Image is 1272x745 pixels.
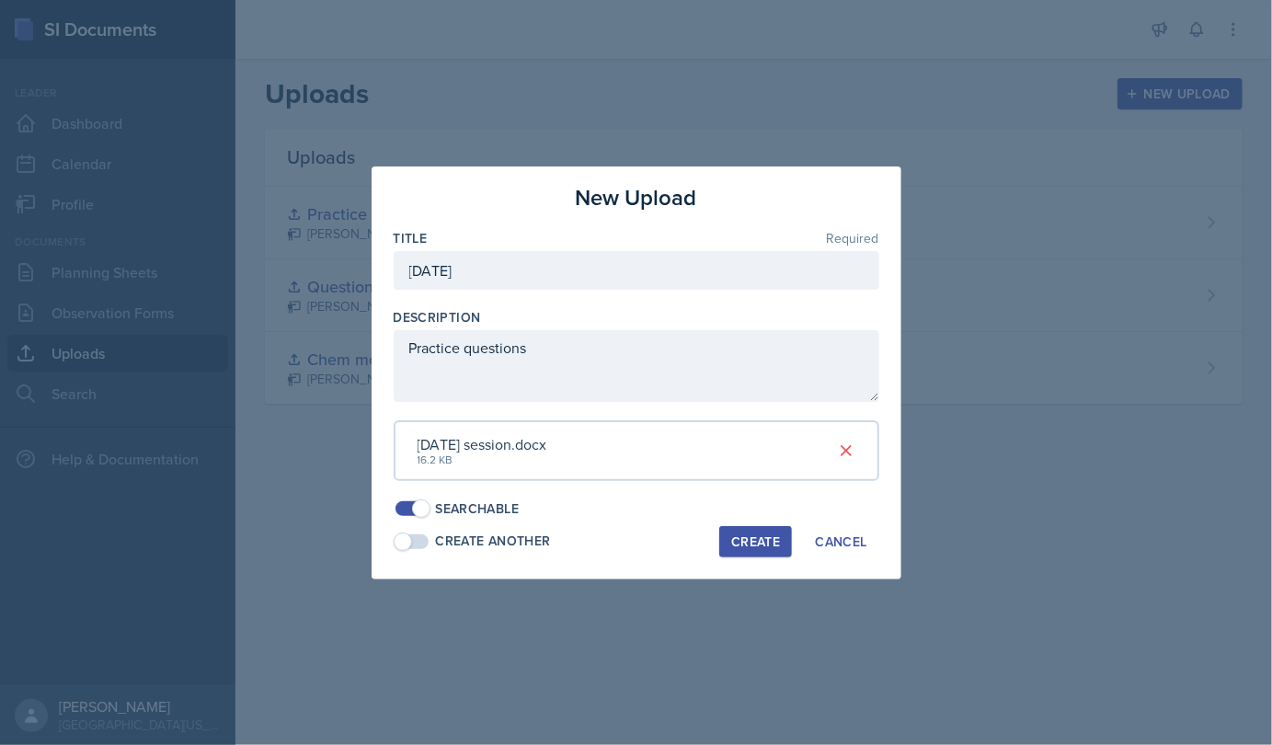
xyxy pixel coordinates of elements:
div: Searchable [436,499,520,519]
span: Required [827,232,879,245]
label: Description [394,308,481,327]
div: Create Another [436,532,551,551]
button: Create [719,526,792,557]
input: Enter title [394,251,879,290]
div: Cancel [815,534,866,549]
label: Title [394,229,428,247]
div: Create [731,534,780,549]
div: [DATE] session.docx [418,433,547,455]
div: 16.2 KB [418,452,547,468]
button: Cancel [803,526,878,557]
h3: New Upload [576,181,697,214]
